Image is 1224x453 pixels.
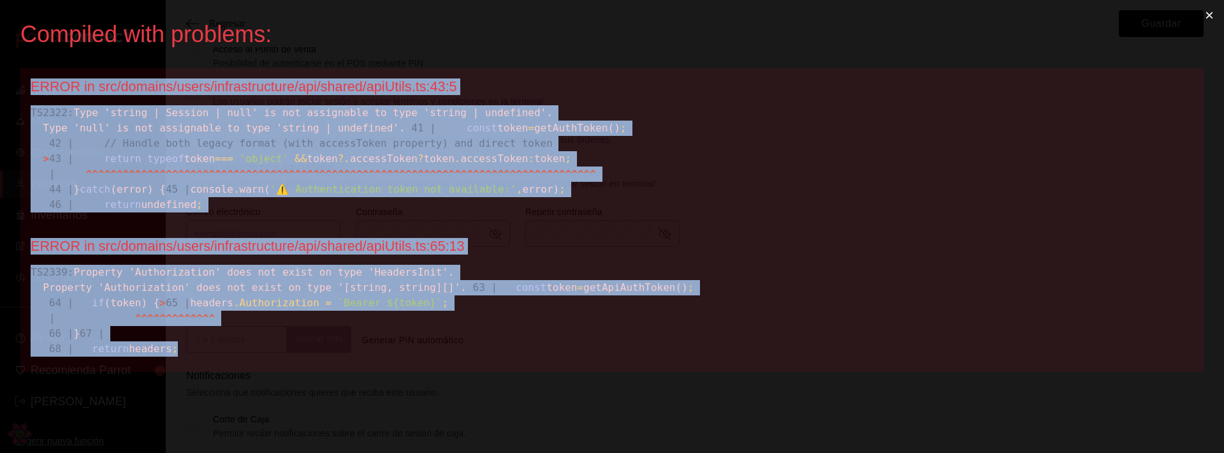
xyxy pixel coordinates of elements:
[405,168,412,180] span: ^
[49,343,74,355] span: 68 |
[92,343,129,355] span: return
[356,168,363,180] span: ^
[80,183,110,195] span: catch
[178,312,184,324] span: ^
[442,297,448,309] span: ;
[196,168,203,180] span: ^
[166,168,172,180] span: ^
[411,122,436,134] span: 41 |
[92,297,104,309] span: if
[245,168,252,180] span: ^
[166,297,191,309] span: 65 |
[412,168,418,180] span: ^
[467,168,473,180] span: ^
[688,281,694,293] span: ;
[141,168,147,180] span: ^
[473,168,479,180] span: ^
[196,312,203,324] span: ^
[455,152,461,165] span: .
[528,152,534,165] span: :
[295,152,307,165] span: &&
[166,183,191,195] span: 45 |
[577,281,583,293] span: =
[295,168,302,180] span: ^
[49,168,55,180] span: |
[516,183,523,195] span: ,
[49,312,55,324] span: |
[31,281,694,355] span: token getApiAuthToken() (token) { headers } headers
[326,168,332,180] span: ^
[277,168,283,180] span: ^
[363,168,369,180] span: ^
[31,107,73,119] span: TS2322:
[172,312,178,324] span: ^
[393,168,400,180] span: ^
[147,168,154,180] span: ^
[418,152,424,165] span: ?
[565,152,571,165] span: ;
[105,198,142,211] span: return
[92,168,98,180] span: ^
[154,312,160,324] span: ^
[522,168,528,180] span: ^
[141,312,147,324] span: ^
[467,122,497,134] span: const
[49,183,74,195] span: 44 |
[110,168,117,180] span: ^
[541,168,547,180] span: ^
[424,168,430,180] span: ^
[504,168,510,180] span: ^
[208,312,215,324] span: ^
[590,168,596,180] span: ^
[473,281,498,293] span: 63 |
[289,168,295,180] span: ^
[105,168,111,180] span: ^
[282,168,289,180] span: ^
[49,297,74,309] span: 64 |
[270,168,277,180] span: ^
[49,327,74,339] span: 66 |
[252,168,258,180] span: ^
[215,152,233,165] span: ===
[147,312,154,324] span: ^
[203,312,209,324] span: ^
[387,168,393,180] span: ^
[559,183,565,195] span: ;
[147,152,184,165] span: typeof
[233,183,240,195] span: .
[565,168,572,180] span: ^
[31,266,73,278] span: TS2339:
[516,168,523,180] span: ^
[49,137,74,149] span: 42 |
[553,168,559,180] span: ^
[442,168,449,180] span: ^
[344,152,350,165] span: .
[381,168,387,180] span: ^
[49,198,74,211] span: 46 |
[461,168,467,180] span: ^
[80,327,105,339] span: 67 |
[430,168,437,180] span: ^
[209,168,215,180] span: ^
[31,105,1193,212] div: Type 'string | Session | null' is not assignable to type 'string | undefined'. Type 'null' is not...
[129,168,135,180] span: ^
[485,168,492,180] span: ^
[233,297,240,309] span: .
[325,297,331,309] span: =
[98,168,105,180] span: ^
[227,168,233,180] span: ^
[159,312,166,324] span: ^
[368,168,375,180] span: ^
[105,137,553,149] span: // Handle both legacy format (with accessToken property) and direct token
[31,78,1193,95] div: ERROR in src/domains/users/infrastructure/api/shared/apiUtils.ts:43:5
[455,168,461,180] span: ^
[479,168,486,180] span: ^
[203,168,209,180] span: ^
[436,168,442,180] span: ^
[350,168,356,180] span: ^
[344,168,351,180] span: ^
[240,168,246,180] span: ^
[258,168,265,180] span: ^
[191,312,197,324] span: ^
[418,168,424,180] span: ^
